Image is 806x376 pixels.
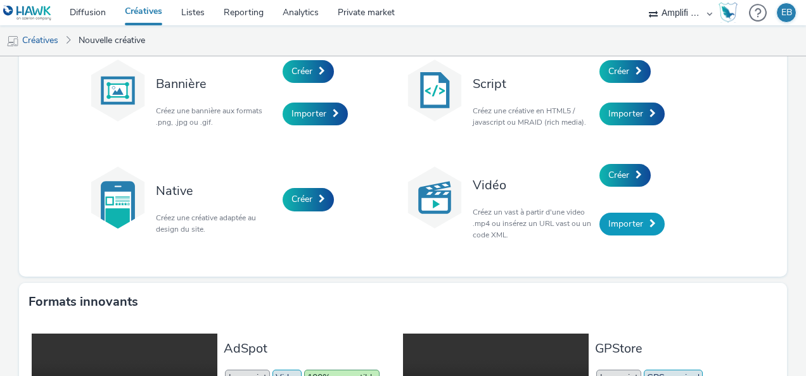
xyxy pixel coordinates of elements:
[283,103,348,125] a: Importer
[224,340,397,357] h3: AdSpot
[403,166,466,229] img: video.svg
[3,5,52,21] img: undefined Logo
[595,340,768,357] h3: GPStore
[608,65,629,77] span: Créer
[599,164,651,187] a: Créer
[86,166,150,229] img: native.svg
[473,105,593,128] p: Créez une créative en HTML5 / javascript ou MRAID (rich media).
[156,105,276,128] p: Créez une bannière aux formats .png, .jpg ou .gif.
[608,218,643,230] span: Importer
[283,60,334,83] a: Créer
[599,60,651,83] a: Créer
[29,292,138,311] h3: Formats innovants
[156,75,276,92] h3: Bannière
[156,212,276,235] p: Créez une créative adaptée au design du site.
[599,103,665,125] a: Importer
[719,3,743,23] a: Hawk Academy
[6,35,19,47] img: mobile
[599,213,665,235] a: Importer
[473,75,593,92] h3: Script
[473,206,593,241] p: Créez un vast à partir d'une video .mp4 ou insérez un URL vast ou un code XML.
[608,169,629,181] span: Créer
[608,108,643,120] span: Importer
[156,182,276,199] h3: Native
[291,65,312,77] span: Créer
[291,193,312,205] span: Créer
[403,59,466,122] img: code.svg
[473,177,593,194] h3: Vidéo
[781,3,792,22] div: EB
[291,108,326,120] span: Importer
[283,188,334,211] a: Créer
[72,25,151,56] a: Nouvelle créative
[719,3,738,23] img: Hawk Academy
[86,59,150,122] img: banner.svg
